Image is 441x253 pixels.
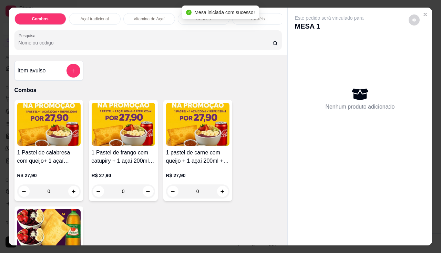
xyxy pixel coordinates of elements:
button: decrease-product-quantity [409,14,420,26]
img: product-image [17,209,81,252]
h4: 1 Pastel de calabresa com queijo+ 1 açaí 200ml+ 1 refri lata 220ml [17,149,81,165]
span: Mesa iniciada com sucesso! [194,10,255,15]
img: product-image [166,103,229,146]
button: Close [420,9,431,20]
p: Combos [32,16,49,22]
p: Açaí tradicional [81,16,109,22]
p: MESA 1 [295,21,363,31]
h4: 1 pastel de carne com queijo + 1 açaí 200ml + 1 refri lata 220ml [166,149,229,165]
span: check-circle [186,10,192,15]
button: add-separate-item [66,64,80,78]
p: Combos [14,86,282,94]
p: Pastéis [251,16,265,22]
h4: 1 Pastel de frango com catupiry + 1 açaí 200ml + 1 refri lata 220ml [92,149,155,165]
p: Nenhum produto adicionado [325,103,394,111]
p: R$ 27,90 [92,172,155,179]
p: Vitamina de Açaí [134,16,165,22]
img: product-image [17,103,81,146]
img: product-image [92,103,155,146]
p: R$ 27,90 [166,172,229,179]
p: R$ 27,90 [17,172,81,179]
p: Este pedido será vinculado para [295,14,363,21]
h4: Item avulso [18,67,46,75]
label: Pesquisa [19,33,38,39]
input: Pesquisa [19,39,273,46]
